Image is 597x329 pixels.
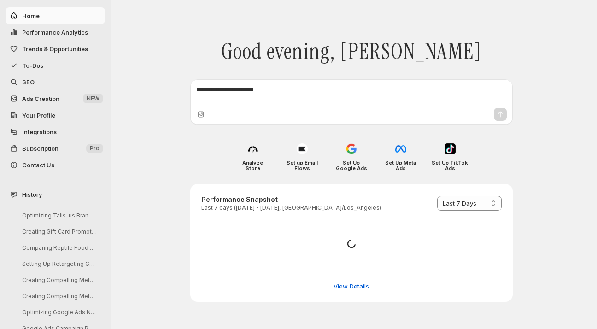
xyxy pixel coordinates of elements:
[6,123,105,140] a: Integrations
[6,24,105,41] button: Performance Analytics
[328,279,375,294] button: View detailed performance
[247,143,258,154] img: Analyze Store icon
[284,160,320,171] h4: Set up Email Flows
[432,160,468,171] h4: Set Up TikTok Ads
[6,74,105,90] a: SEO
[22,29,88,36] span: Performance Analytics
[22,45,88,53] span: Trends & Opportunities
[15,224,102,239] button: Creating Gift Card Promotions
[445,143,456,154] img: Set Up TikTok Ads icon
[15,289,102,303] button: Creating Compelling Meta Ad Creatives
[221,38,481,65] span: Good evening, [PERSON_NAME]
[201,204,381,211] p: Last 7 days ([DATE] - [DATE], [GEOGRAPHIC_DATA]/Los_Angeles)
[234,160,271,171] h4: Analyze Store
[22,78,35,86] span: SEO
[395,143,406,154] img: Set Up Meta Ads icon
[22,190,42,199] span: History
[22,95,59,102] span: Ads Creation
[90,145,99,152] span: Pro
[15,241,102,255] button: Comparing Reptile Food Vendors: Quality & Delivery
[6,107,105,123] a: Your Profile
[87,95,99,102] span: NEW
[346,143,357,154] img: Set Up Google Ads icon
[15,305,102,319] button: Optimizing Google Ads Negative Keywords
[22,62,43,69] span: To-Dos
[196,110,205,119] button: Upload image
[6,90,105,107] button: Ads Creation
[6,57,105,74] button: To-Dos
[6,7,105,24] button: Home
[22,128,57,135] span: Integrations
[297,143,308,154] img: Set up Email Flows icon
[22,112,55,119] span: Your Profile
[15,208,102,223] button: Optimizing Talis-us Brand Entity Page
[382,160,419,171] h4: Set Up Meta Ads
[333,160,369,171] h4: Set Up Google Ads
[6,140,105,157] button: Subscription
[22,145,59,152] span: Subscription
[22,12,40,19] span: Home
[6,157,105,173] button: Contact Us
[334,282,369,291] span: View Details
[6,41,105,57] button: Trends & Opportunities
[201,195,381,204] h3: Performance Snapshot
[22,161,54,169] span: Contact Us
[15,273,102,287] button: Creating Compelling Meta Ads Creatives
[15,257,102,271] button: Setting Up Retargeting Campaigns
